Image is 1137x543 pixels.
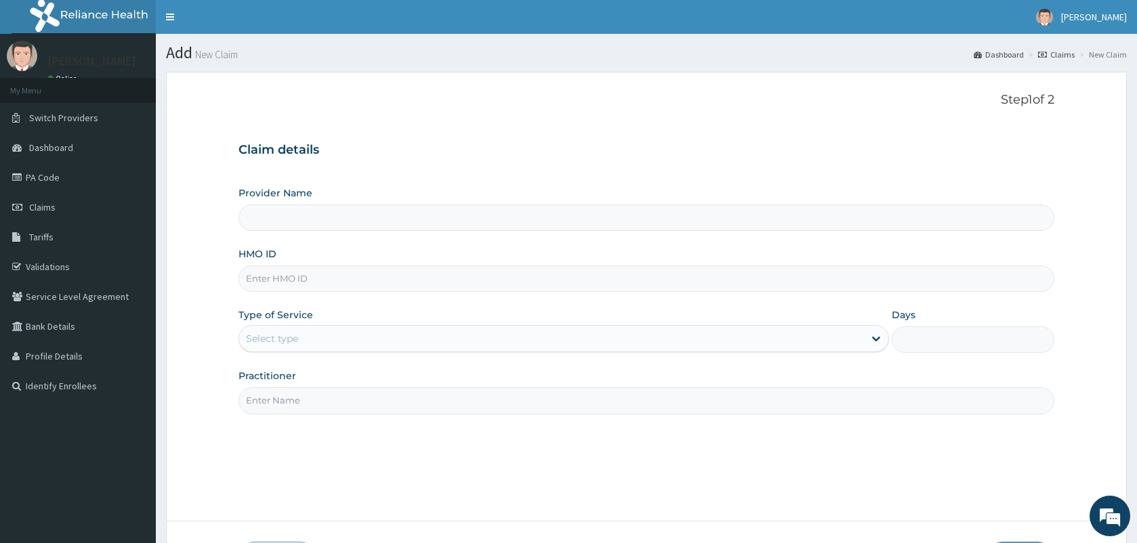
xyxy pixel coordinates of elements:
[29,231,54,243] span: Tariffs
[1036,9,1053,26] img: User Image
[47,55,136,67] p: [PERSON_NAME]
[239,186,312,200] label: Provider Name
[1061,11,1127,23] span: [PERSON_NAME]
[239,387,1054,414] input: Enter Name
[1076,49,1127,60] li: New Claim
[239,143,1054,158] h3: Claim details
[892,308,915,322] label: Days
[239,265,1054,292] input: Enter HMO ID
[246,332,298,345] div: Select type
[47,74,80,83] a: Online
[239,308,313,322] label: Type of Service
[29,142,73,154] span: Dashboard
[192,49,238,60] small: New Claim
[166,44,1127,62] h1: Add
[974,49,1024,60] a: Dashboard
[1038,49,1075,60] a: Claims
[239,247,276,261] label: HMO ID
[7,41,37,71] img: User Image
[239,93,1054,108] p: Step 1 of 2
[239,369,296,383] label: Practitioner
[29,201,56,213] span: Claims
[29,112,98,124] span: Switch Providers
